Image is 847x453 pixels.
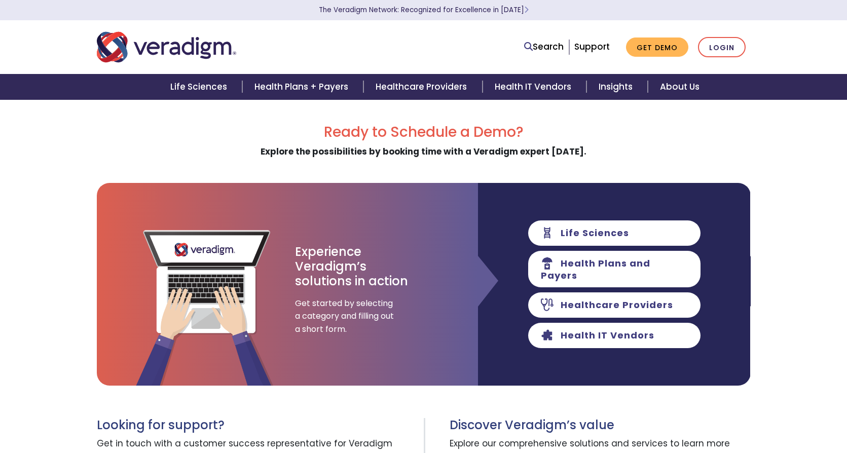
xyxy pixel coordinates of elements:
[261,145,586,158] strong: Explore the possibilities by booking time with a Veradigm expert [DATE].
[483,74,586,100] a: Health IT Vendors
[242,74,363,100] a: Health Plans + Payers
[574,41,610,53] a: Support
[295,245,409,288] h3: Experience Veradigm’s solutions in action
[586,74,648,100] a: Insights
[295,297,396,336] span: Get started by selecting a category and filling out a short form.
[158,74,242,100] a: Life Sciences
[97,124,751,141] h2: Ready to Schedule a Demo?
[97,30,236,64] img: Veradigm logo
[363,74,482,100] a: Healthcare Providers
[626,37,688,57] a: Get Demo
[524,5,529,15] span: Learn More
[698,37,746,58] a: Login
[97,418,416,433] h3: Looking for support?
[648,74,712,100] a: About Us
[450,418,751,433] h3: Discover Veradigm’s value
[524,40,564,54] a: Search
[319,5,529,15] a: The Veradigm Network: Recognized for Excellence in [DATE]Learn More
